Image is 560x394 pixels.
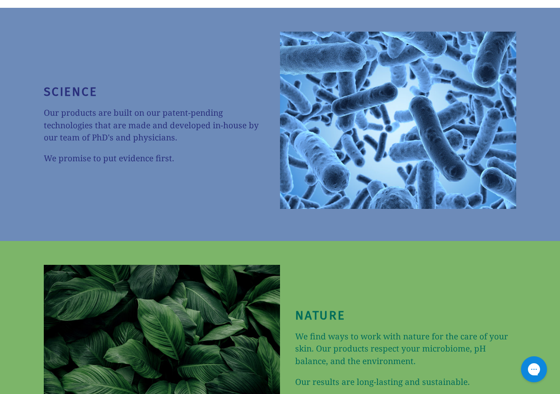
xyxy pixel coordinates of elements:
[44,85,265,99] h2: SCIENCE
[295,308,516,323] h2: NATURE
[295,330,516,368] p: We find ways to work with nature for the care of your skin. Our products respect your microbiome,...
[295,376,516,388] p: Our results are long-lasting and sustainable.
[517,353,551,385] iframe: Gorgias live chat messenger
[44,152,265,165] p: We promise to put evidence first.
[44,107,265,144] p: Our products are built on our patent-pending technologies that are made and developed in-house by...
